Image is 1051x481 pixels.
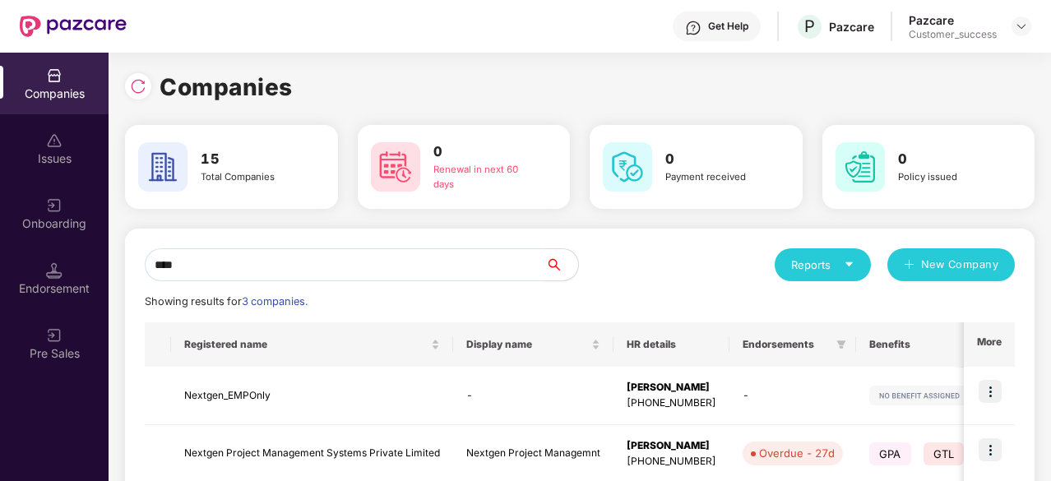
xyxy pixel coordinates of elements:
span: New Company [921,257,999,273]
span: P [804,16,815,36]
img: svg+xml;base64,PHN2ZyB3aWR0aD0iMjAiIGhlaWdodD0iMjAiIHZpZXdCb3g9IjAgMCAyMCAyMCIgZmlsbD0ibm9uZSIgeG... [46,197,63,214]
img: svg+xml;base64,PHN2ZyBpZD0iSGVscC0zMngzMiIgeG1sbnM9Imh0dHA6Ly93d3cudzMub3JnLzIwMDAvc3ZnIiB3aWR0aD... [685,20,701,36]
img: New Pazcare Logo [20,16,127,37]
span: filter [836,340,846,349]
img: svg+xml;base64,PHN2ZyB3aWR0aD0iMjAiIGhlaWdodD0iMjAiIHZpZXdCb3g9IjAgMCAyMCAyMCIgZmlsbD0ibm9uZSIgeG... [46,327,63,344]
div: Pazcare [909,12,997,28]
img: svg+xml;base64,PHN2ZyBpZD0iUmVsb2FkLTMyeDMyIiB4bWxucz0iaHR0cDovL3d3dy53My5vcmcvMjAwMC9zdmciIHdpZH... [130,78,146,95]
th: More [964,322,1015,367]
h3: 0 [665,149,768,170]
span: 3 companies. [242,295,308,308]
th: Registered name [171,322,453,367]
div: Total Companies [201,170,303,185]
img: svg+xml;base64,PHN2ZyBpZD0iQ29tcGFuaWVzIiB4bWxucz0iaHR0cDovL3d3dy53My5vcmcvMjAwMC9zdmciIHdpZHRoPS... [46,67,63,84]
img: svg+xml;base64,PHN2ZyBpZD0iRHJvcGRvd24tMzJ4MzIiIHhtbG5zPSJodHRwOi8vd3d3LnczLm9yZy8yMDAwL3N2ZyIgd2... [1015,20,1028,33]
td: - [729,367,856,425]
div: Payment received [665,170,768,185]
span: Endorsements [743,338,830,351]
span: GPA [869,442,911,465]
td: - [453,367,613,425]
img: svg+xml;base64,PHN2ZyBpZD0iSXNzdWVzX2Rpc2FibGVkIiB4bWxucz0iaHR0cDovL3d3dy53My5vcmcvMjAwMC9zdmciIH... [46,132,63,149]
span: search [544,258,578,271]
img: icon [979,380,1002,403]
img: svg+xml;base64,PHN2ZyB3aWR0aD0iMTQuNSIgaGVpZ2h0PSIxNC41IiB2aWV3Qm94PSIwIDAgMTYgMTYiIGZpbGw9Im5vbm... [46,262,63,279]
div: Renewal in next 60 days [433,163,536,192]
img: svg+xml;base64,PHN2ZyB4bWxucz0iaHR0cDovL3d3dy53My5vcmcvMjAwMC9zdmciIHdpZHRoPSI2MCIgaGVpZ2h0PSI2MC... [138,142,188,192]
img: svg+xml;base64,PHN2ZyB4bWxucz0iaHR0cDovL3d3dy53My5vcmcvMjAwMC9zdmciIHdpZHRoPSI2MCIgaGVpZ2h0PSI2MC... [371,142,420,192]
img: icon [979,438,1002,461]
div: [PHONE_NUMBER] [627,395,716,411]
h1: Companies [160,69,293,105]
div: Overdue - 27d [759,445,835,461]
span: Showing results for [145,295,308,308]
div: Reports [791,257,854,273]
td: Nextgen_EMPOnly [171,367,453,425]
span: Registered name [184,338,428,351]
h3: 15 [201,149,303,170]
h3: 0 [898,149,1001,170]
img: svg+xml;base64,PHN2ZyB4bWxucz0iaHR0cDovL3d3dy53My5vcmcvMjAwMC9zdmciIHdpZHRoPSIxMjIiIGhlaWdodD0iMj... [869,386,970,405]
h3: 0 [433,141,536,163]
div: Policy issued [898,170,1001,185]
button: search [544,248,579,281]
th: HR details [613,322,729,367]
span: Display name [466,338,588,351]
div: [PHONE_NUMBER] [627,454,716,469]
th: Benefits [856,322,998,367]
span: filter [833,335,850,354]
div: [PERSON_NAME] [627,380,716,395]
div: [PERSON_NAME] [627,438,716,454]
span: GTL [924,442,965,465]
div: Get Help [708,20,748,33]
img: svg+xml;base64,PHN2ZyB4bWxucz0iaHR0cDovL3d3dy53My5vcmcvMjAwMC9zdmciIHdpZHRoPSI2MCIgaGVpZ2h0PSI2MC... [836,142,885,192]
div: Customer_success [909,28,997,41]
th: Display name [453,322,613,367]
span: plus [904,259,914,272]
button: plusNew Company [887,248,1015,281]
span: caret-down [844,259,854,270]
div: Pazcare [829,19,874,35]
img: svg+xml;base64,PHN2ZyB4bWxucz0iaHR0cDovL3d3dy53My5vcmcvMjAwMC9zdmciIHdpZHRoPSI2MCIgaGVpZ2h0PSI2MC... [603,142,652,192]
